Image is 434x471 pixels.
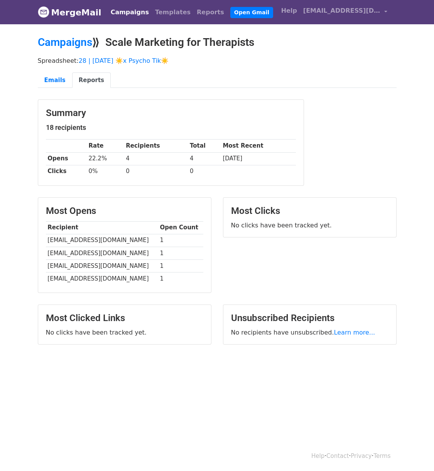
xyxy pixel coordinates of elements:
[158,247,203,259] td: 1
[395,434,434,471] iframe: Chat Widget
[231,313,388,324] h3: Unsubscribed Recipients
[373,452,390,459] a: Terms
[38,6,49,18] img: MergeMail logo
[46,108,296,119] h3: Summary
[158,234,203,247] td: 1
[38,72,72,88] a: Emails
[326,452,349,459] a: Contact
[46,123,296,132] h5: 18 recipients
[194,5,227,20] a: Reports
[46,221,158,234] th: Recipient
[38,4,101,20] a: MergeMail
[46,152,87,165] th: Opens
[221,140,296,152] th: Most Recent
[46,272,158,285] td: [EMAIL_ADDRESS][DOMAIN_NAME]
[124,165,188,178] td: 0
[188,165,221,178] td: 0
[311,452,324,459] a: Help
[231,221,388,229] p: No clicks have been tracked yet.
[231,205,388,217] h3: Most Clicks
[231,328,388,336] p: No recipients have unsubscribed.
[303,6,380,15] span: [EMAIL_ADDRESS][DOMAIN_NAME]
[124,152,188,165] td: 4
[334,329,375,336] a: Learn more...
[46,234,158,247] td: [EMAIL_ADDRESS][DOMAIN_NAME]
[87,165,124,178] td: 0%
[46,247,158,259] td: [EMAIL_ADDRESS][DOMAIN_NAME]
[221,152,296,165] td: [DATE]
[152,5,194,20] a: Templates
[38,57,397,65] p: Spreadsheet:
[46,313,203,324] h3: Most Clicked Links
[87,152,124,165] td: 22.2%
[230,7,273,18] a: Open Gmail
[124,140,188,152] th: Recipients
[72,72,111,88] a: Reports
[158,272,203,285] td: 1
[188,140,221,152] th: Total
[87,140,124,152] th: Rate
[38,36,92,49] a: Campaigns
[46,165,87,178] th: Clicks
[46,259,158,272] td: [EMAIL_ADDRESS][DOMAIN_NAME]
[158,259,203,272] td: 1
[278,3,300,19] a: Help
[38,36,397,49] h2: ⟫ Scale Marketing for Therapists
[188,152,221,165] td: 4
[108,5,152,20] a: Campaigns
[46,205,203,217] h3: Most Opens
[351,452,372,459] a: Privacy
[46,328,203,336] p: No clicks have been tracked yet.
[79,57,169,64] a: 28 | [DATE] ☀️x Psycho Tik☀️
[300,3,390,21] a: [EMAIL_ADDRESS][DOMAIN_NAME]
[158,221,203,234] th: Open Count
